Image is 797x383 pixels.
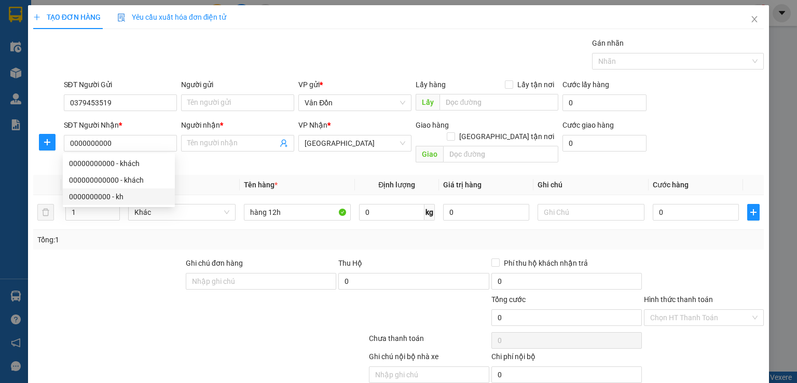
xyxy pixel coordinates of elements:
[439,94,558,111] input: Dọc đường
[186,273,336,290] input: Ghi chú đơn hàng
[181,119,294,131] div: Người nhận
[562,94,647,111] input: Cước lấy hàng
[500,257,592,269] span: Phí thu hộ khách nhận trả
[416,121,449,129] span: Giao hàng
[298,79,411,90] div: VP gửi
[37,204,54,221] button: delete
[562,135,647,152] input: Cước giao hàng
[39,134,56,151] button: plus
[305,95,405,111] span: Vân Đồn
[181,79,294,90] div: Người gửi
[443,146,558,162] input: Dọc đường
[244,181,278,189] span: Tên hàng
[280,139,288,147] span: user-add
[644,295,713,304] label: Hình thức thanh toán
[416,146,443,162] span: Giao
[338,259,362,267] span: Thu Hộ
[424,204,435,221] span: kg
[128,181,167,189] span: Đơn vị tính
[64,79,177,90] div: SĐT Người Gửi
[740,5,769,34] button: Close
[748,208,759,216] span: plus
[416,80,446,89] span: Lấy hàng
[64,119,177,131] div: SĐT Người Nhận
[298,121,327,129] span: VP Nhận
[186,259,243,267] label: Ghi chú đơn hàng
[750,15,759,23] span: close
[513,79,558,90] span: Lấy tận nơi
[134,204,229,220] span: Khác
[369,366,489,383] input: Nhập ghi chú
[533,175,649,195] th: Ghi chú
[443,204,529,221] input: 0
[117,13,227,21] span: Yêu cầu xuất hóa đơn điện tử
[378,181,415,189] span: Định lượng
[39,138,55,146] span: plus
[37,234,308,245] div: Tổng: 1
[747,204,760,221] button: plus
[244,204,351,221] input: VD: Bàn, Ghế
[117,13,126,22] img: icon
[562,121,614,129] label: Cước giao hàng
[538,204,644,221] input: Ghi Chú
[33,13,101,21] span: TẠO ĐƠN HÀNG
[443,181,482,189] span: Giá trị hàng
[33,13,40,21] span: plus
[455,131,558,142] span: [GEOGRAPHIC_DATA] tận nơi
[65,181,74,189] span: SL
[491,351,642,366] div: Chi phí nội bộ
[368,333,490,351] div: Chưa thanh toán
[369,351,489,366] div: Ghi chú nội bộ nhà xe
[416,94,439,111] span: Lấy
[305,135,405,151] span: Hà Nội
[491,295,526,304] span: Tổng cước
[592,39,624,47] label: Gán nhãn
[653,181,689,189] span: Cước hàng
[562,80,609,89] label: Cước lấy hàng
